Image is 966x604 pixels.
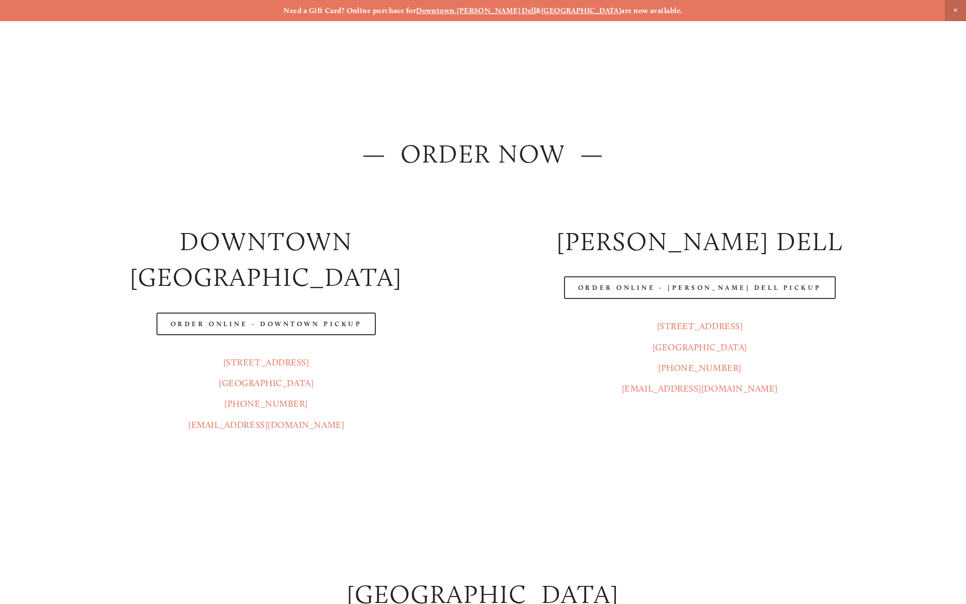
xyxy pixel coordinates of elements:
[622,383,778,394] a: [EMAIL_ADDRESS][DOMAIN_NAME]
[564,276,836,299] a: Order Online - [PERSON_NAME] Dell Pickup
[541,6,621,15] a: [GEOGRAPHIC_DATA]
[223,357,309,368] a: [STREET_ADDRESS]
[224,398,308,409] a: [PHONE_NUMBER]
[58,136,908,172] h2: — ORDER NOW —
[58,223,474,295] h2: Downtown [GEOGRAPHIC_DATA]
[653,342,747,353] a: [GEOGRAPHIC_DATA]
[188,419,344,430] a: [EMAIL_ADDRESS][DOMAIN_NAME]
[621,6,682,15] strong: are now available.
[657,321,743,332] a: [STREET_ADDRESS]
[283,6,416,15] strong: Need a Gift Card? Online purchase for
[219,377,313,389] a: [GEOGRAPHIC_DATA]
[492,223,908,259] h2: [PERSON_NAME] DELL
[536,6,541,15] strong: &
[658,362,742,373] a: [PHONE_NUMBER]
[416,6,455,15] a: Downtown
[455,6,457,15] strong: ,
[156,313,376,335] a: Order Online - Downtown pickup
[457,6,536,15] a: [PERSON_NAME] Dell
